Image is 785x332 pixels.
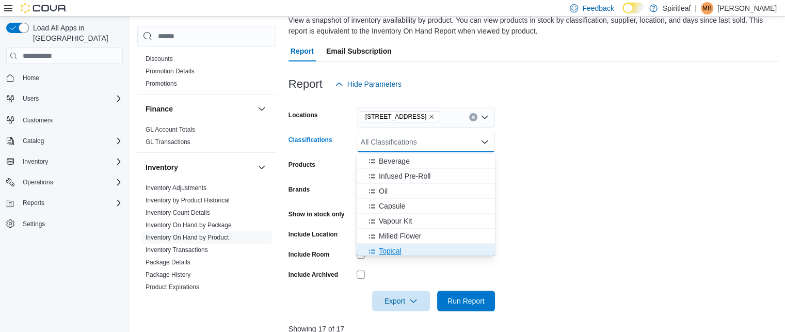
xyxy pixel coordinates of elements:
[146,197,230,204] a: Inventory by Product Historical
[146,68,195,75] a: Promotion Details
[365,112,427,122] span: [STREET_ADDRESS]
[663,2,691,14] p: Spiritleaf
[23,116,53,124] span: Customers
[361,111,440,122] span: 502 - Spiritleaf Stittsville Main St (Ottawa)
[357,244,495,259] button: Topical
[137,123,276,152] div: Finance
[2,196,127,210] button: Reports
[146,221,232,229] span: Inventory On Hand by Package
[622,3,644,13] input: Dark Mode
[379,216,412,226] span: Vapour Kit
[19,92,123,105] span: Users
[19,135,48,147] button: Catalog
[19,92,43,105] button: Users
[146,234,229,241] a: Inventory On Hand by Product
[357,169,495,184] button: Infused Pre-Roll
[357,229,495,244] button: Milled Flower
[701,2,713,14] div: Mitch B
[2,175,127,189] button: Operations
[379,156,410,166] span: Beverage
[379,231,421,241] span: Milled Flower
[146,209,210,217] span: Inventory Count Details
[146,222,232,229] a: Inventory On Hand by Package
[23,199,44,207] span: Reports
[23,220,45,228] span: Settings
[289,250,329,259] label: Include Room
[289,271,338,279] label: Include Archived
[289,136,332,144] label: Classifications
[23,157,48,166] span: Inventory
[146,80,177,88] span: Promotions
[378,291,424,311] span: Export
[146,162,253,172] button: Inventory
[289,111,318,119] label: Locations
[2,134,127,148] button: Catalog
[19,218,49,230] a: Settings
[357,214,495,229] button: Vapour Kit
[23,94,39,103] span: Users
[23,74,39,82] span: Home
[19,114,57,127] a: Customers
[146,258,190,266] span: Package Details
[146,126,195,133] a: GL Account Totals
[331,74,406,94] button: Hide Parameters
[146,125,195,134] span: GL Account Totals
[146,209,210,216] a: Inventory Count Details
[289,185,310,194] label: Brands
[19,71,123,84] span: Home
[146,138,190,146] a: GL Transactions
[255,161,268,173] button: Inventory
[480,113,489,121] button: Open list of options
[291,41,314,61] span: Report
[19,135,123,147] span: Catalog
[717,2,777,14] p: [PERSON_NAME]
[372,291,430,311] button: Export
[137,53,276,94] div: Discounts & Promotions
[437,291,495,311] button: Run Report
[146,271,190,279] span: Package History
[2,70,127,85] button: Home
[379,246,402,256] span: Topical
[469,113,477,121] button: Clear input
[146,246,208,254] a: Inventory Transactions
[357,199,495,214] button: Capsule
[6,66,123,258] nav: Complex example
[357,154,495,169] button: Beverage
[19,155,52,168] button: Inventory
[146,184,206,192] a: Inventory Adjustments
[695,2,697,14] p: |
[146,295,193,304] span: Purchase Orders
[146,104,253,114] button: Finance
[23,178,53,186] span: Operations
[289,161,315,169] label: Products
[146,271,190,278] a: Package History
[146,259,190,266] a: Package Details
[19,217,123,230] span: Settings
[379,171,430,181] span: Infused Pre-Roll
[146,67,195,75] span: Promotion Details
[379,186,388,196] span: Oil
[2,91,127,106] button: Users
[2,112,127,127] button: Customers
[255,103,268,115] button: Finance
[582,3,614,13] span: Feedback
[146,283,199,291] a: Product Expirations
[19,176,57,188] button: Operations
[289,210,345,218] label: Show in stock only
[2,154,127,169] button: Inventory
[146,233,229,242] span: Inventory On Hand by Product
[447,296,485,306] span: Run Report
[19,197,49,209] button: Reports
[357,184,495,199] button: Oil
[19,176,123,188] span: Operations
[480,138,489,146] button: Close list of options
[146,104,173,114] h3: Finance
[289,78,323,90] h3: Report
[289,15,775,37] div: View a snapshot of inventory availability by product. You can view products in stock by classific...
[347,79,402,89] span: Hide Parameters
[19,72,43,84] a: Home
